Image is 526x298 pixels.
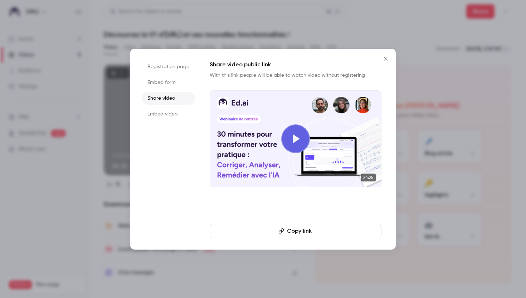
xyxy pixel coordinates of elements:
li: Registration page [142,60,195,73]
li: Share video [142,92,195,105]
button: Copy link [210,224,381,238]
li: Embed video [142,108,195,120]
span: 24:25 [361,174,376,181]
button: Close [379,52,393,66]
h1: Share video public link [210,60,381,69]
a: 24:25 [210,90,381,187]
li: Embed form [142,76,195,89]
p: With this link people will be able to watch video without registering [210,72,381,79]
